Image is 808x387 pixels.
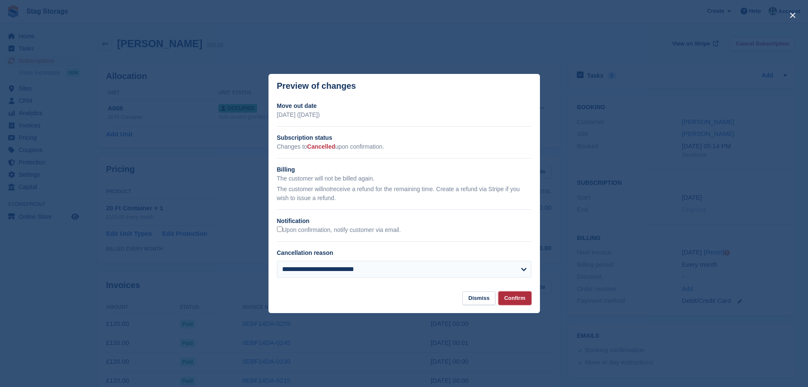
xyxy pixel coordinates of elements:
button: Dismiss [462,291,495,305]
p: The customer will receive a refund for the remaining time. Create a refund via Stripe if you wish... [277,185,531,203]
p: Preview of changes [277,81,356,91]
label: Upon confirmation, notify customer via email. [277,226,401,234]
label: Cancellation reason [277,249,333,256]
p: Changes to upon confirmation. [277,142,531,151]
span: Cancelled [307,143,335,150]
button: Confirm [498,291,531,305]
h2: Billing [277,165,531,174]
h2: Subscription status [277,133,531,142]
p: The customer will not be billed again. [277,174,531,183]
p: [DATE] ([DATE]) [277,110,531,119]
input: Upon confirmation, notify customer via email. [277,226,282,232]
button: close [786,8,800,22]
em: not [323,186,331,192]
h2: Move out date [277,102,531,110]
h2: Notification [277,217,531,226]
